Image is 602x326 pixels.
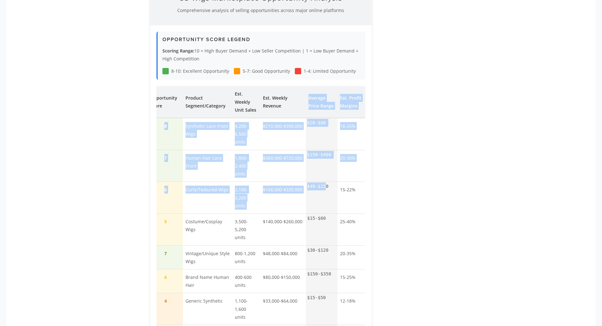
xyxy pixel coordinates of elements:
[232,118,260,150] td: 4,200-6,500 units
[306,293,337,325] td: $15-$50
[337,245,365,269] td: 20-35%
[156,6,365,14] p: Comprehensive analysis of selling opportunities across major online platforms
[306,245,337,269] td: $30-$120
[260,213,306,245] td: $140,000-$260,000
[260,118,306,150] td: $210,000-$390,000
[337,269,365,293] td: 15-25%
[148,269,183,293] td: 6
[232,150,260,182] td: 1,800-2,400 units
[306,182,337,214] td: $40-$150
[260,150,306,182] td: $360,000-$720,000
[148,293,183,325] td: 4
[183,293,233,325] td: Generic Synthetic
[232,245,260,269] td: 800-1,200 units
[183,118,233,150] td: Synthetic Lace Front Wigs
[232,86,260,118] th: Est. Weekly Unit Sales
[260,293,306,325] td: $33,000-$64,000
[260,245,306,269] td: $48,000-$84,000
[260,269,306,293] td: $80,000-$150,000
[162,47,361,63] p: 10 = High Buyer Demand + Low Seller Competition | 1 = Low Buyer Demand + High Competition
[306,86,337,118] th: Average Price Range
[162,36,361,42] h3: Opportunity Score Legend
[306,118,337,150] td: $20-$80
[337,118,365,150] td: 18-25%
[148,245,183,269] td: 7
[337,150,365,182] td: 20-30%
[337,86,365,118] th: Est. Profit Margins
[337,213,365,245] td: 25-40%
[171,67,229,75] span: 8-10: Excellent Opportunity
[337,182,365,214] td: 15-22%
[306,213,337,245] td: $15-$60
[183,182,233,214] td: Curly/Textured Wigs
[148,150,183,182] td: 7
[148,182,183,214] td: 6
[232,182,260,214] td: 2,100-3,200 units
[232,213,260,245] td: 3,500-5,200 units
[148,213,183,245] td: 5
[148,118,183,150] td: 8
[148,86,183,118] th: Opportunity Score
[306,150,337,182] td: $150-$400
[260,86,306,118] th: Est. Weekly Revenue
[304,67,356,75] span: 1-4: Limited Opportunity
[183,245,233,269] td: Vintage/Unique Style Wigs
[337,293,365,325] td: 12-18%
[260,182,306,214] td: $168,000-$320,000
[232,269,260,293] td: 400-600 units
[243,67,290,75] span: 5-7: Good Opportunity
[183,86,233,118] th: Product Segment/Category
[232,293,260,325] td: 1,100-1,600 units
[183,269,233,293] td: Brand Name Human Hair
[162,48,194,54] strong: Scoring Range:
[183,213,233,245] td: Costume/Cosplay Wigs
[306,269,337,293] td: $150-$350
[183,150,233,182] td: Human Hair Lace Front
